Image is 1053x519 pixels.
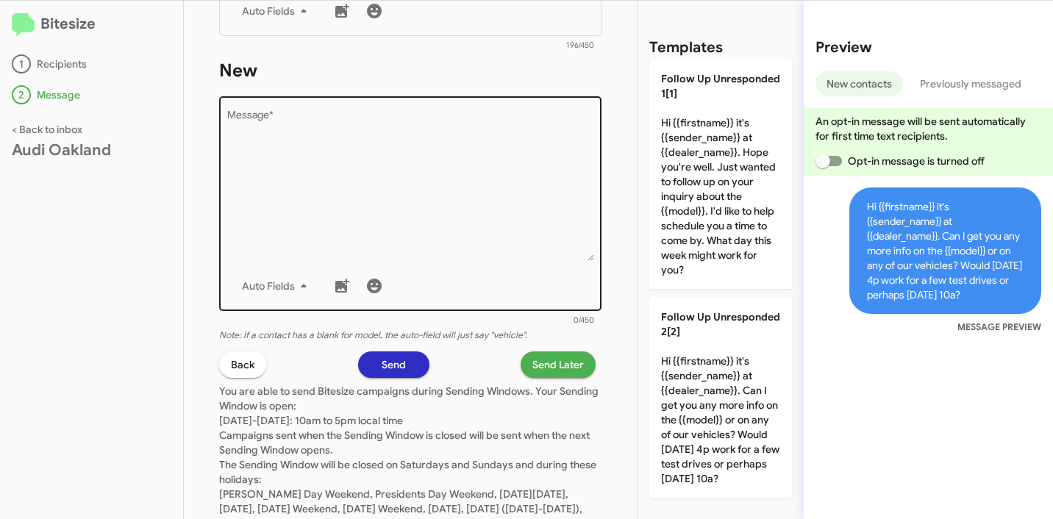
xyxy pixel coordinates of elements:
[920,71,1021,96] span: Previously messaged
[649,298,792,498] p: Hi {{firstname}} it's {{sender_name}} at {{dealer_name}}. Can I get you any more info on the {{mo...
[12,54,31,74] div: 1
[957,320,1041,334] small: MESSAGE PREVIEW
[12,12,171,37] h2: Bitesize
[815,36,1041,60] h2: Preview
[231,351,254,378] span: Back
[219,351,266,378] button: Back
[382,351,406,378] span: Send
[219,329,527,341] i: Note: If a contact has a blank for model, the auto-field will just say "vehicle".
[566,41,594,50] mat-hint: 196/450
[909,71,1032,96] button: Previously messaged
[230,273,324,299] button: Auto Fields
[12,123,82,136] a: < Back to inbox
[827,71,892,96] span: New contacts
[649,36,723,60] h2: Templates
[815,114,1041,143] p: An opt-in message will be sent automatically for first time text recipients.
[661,72,780,100] span: Follow Up Unresponded 1[1]
[12,143,171,157] div: Audi Oakland
[12,13,35,37] img: logo-minimal.svg
[849,187,1041,314] span: Hi {{firstname}} it's {{sender_name}} at {{dealer_name}}. Can I get you any more info on the {{mo...
[848,152,985,170] span: Opt-in message is turned off
[12,85,31,104] div: 2
[12,54,171,74] div: Recipients
[532,351,584,378] span: Send Later
[815,71,903,96] button: New contacts
[574,316,594,325] mat-hint: 0/450
[12,85,171,104] div: Message
[242,273,313,299] span: Auto Fields
[358,351,429,378] button: Send
[661,310,780,338] span: Follow Up Unresponded 2[2]
[649,60,792,289] p: Hi {{firstname}} it's {{sender_name}} at {{dealer_name}}. Hope you're well. Just wanted to follow...
[219,59,602,82] h1: New
[521,351,596,378] button: Send Later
